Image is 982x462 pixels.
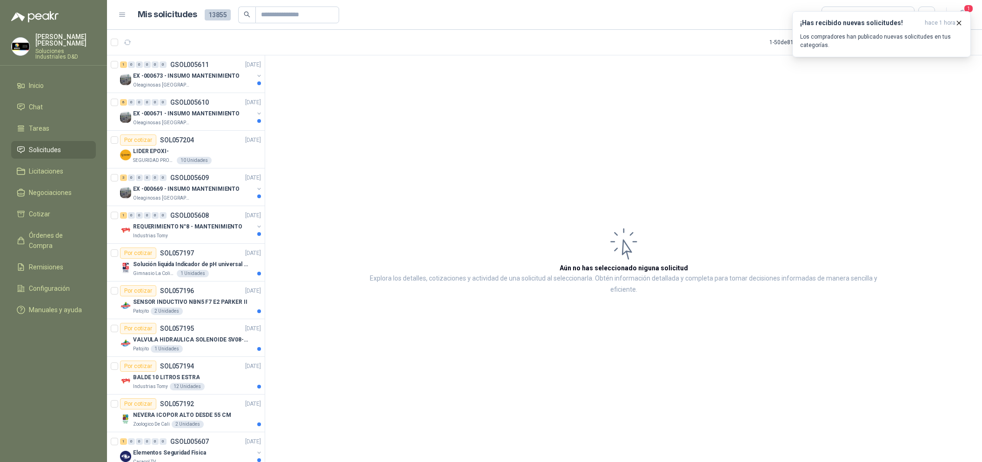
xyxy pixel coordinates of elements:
[954,7,971,23] button: 1
[925,19,955,27] span: hace 1 hora
[120,112,131,123] img: Company Logo
[245,60,261,69] p: [DATE]
[160,174,167,181] div: 0
[120,74,131,85] img: Company Logo
[160,137,194,143] p: SOL057204
[245,249,261,258] p: [DATE]
[144,438,151,445] div: 0
[177,270,209,277] div: 1 Unidades
[120,413,131,424] img: Company Logo
[245,437,261,446] p: [DATE]
[128,99,135,106] div: 0
[160,325,194,332] p: SOL057195
[792,11,971,57] button: ¡Has recibido nuevas solicitudes!hace 1 hora Los compradores han publicado nuevas solicitudes en ...
[170,174,209,181] p: GSOL005609
[120,338,131,349] img: Company Logo
[136,99,143,106] div: 0
[245,400,261,408] p: [DATE]
[245,324,261,333] p: [DATE]
[29,123,49,134] span: Tareas
[120,398,156,409] div: Por cotizar
[29,145,61,155] span: Solicitudes
[120,149,131,161] img: Company Logo
[12,38,29,55] img: Company Logo
[133,157,175,164] p: SEGURIDAD PROVISER LTDA
[11,120,96,137] a: Tareas
[11,301,96,319] a: Manuales y ayuda
[133,298,247,307] p: SENSOR INDUCTIVO NBN5 F7 E2 PARKER II
[245,174,261,182] p: [DATE]
[120,248,156,259] div: Por cotizar
[800,33,963,49] p: Los compradores han publicado nuevas solicitudes en tus categorías.
[152,174,159,181] div: 0
[358,273,889,295] p: Explora los detalles, cotizaciones y actividad de una solicitud al seleccionarla. Obtén informaci...
[136,212,143,219] div: 0
[120,99,127,106] div: 6
[29,283,70,294] span: Configuración
[136,174,143,181] div: 0
[128,61,135,68] div: 0
[160,363,194,369] p: SOL057194
[133,194,192,202] p: Oleaginosas [GEOGRAPHIC_DATA][PERSON_NAME]
[120,438,127,445] div: 1
[11,11,59,22] img: Logo peakr
[120,97,263,127] a: 6 0 0 0 0 0 GSOL005610[DATE] Company LogoEX -000671 - INSUMO MANTENIMIENTOOleaginosas [GEOGRAPHIC...
[133,383,168,390] p: Industrias Tomy
[11,184,96,201] a: Negociaciones
[35,48,96,60] p: Soluciones Industriales D&D
[144,99,151,106] div: 0
[120,451,131,462] img: Company Logo
[245,362,261,371] p: [DATE]
[128,174,135,181] div: 0
[133,260,249,269] p: Solución liquida Indicador de pH universal de 500ml o 20 de 25ml (no tiras de papel)
[177,157,212,164] div: 10 Unidades
[128,438,135,445] div: 0
[144,212,151,219] div: 0
[120,174,127,181] div: 3
[170,61,209,68] p: GSOL005611
[120,212,127,219] div: 1
[152,212,159,219] div: 0
[29,262,63,272] span: Remisiones
[144,61,151,68] div: 0
[828,10,847,20] div: Todas
[120,187,131,198] img: Company Logo
[152,438,159,445] div: 0
[29,187,72,198] span: Negociaciones
[107,357,265,395] a: Por cotizarSOL057194[DATE] Company LogoBALDE 10 LITROS ESTRAIndustrias Tomy12 Unidades
[133,81,192,89] p: Oleaginosas [GEOGRAPHIC_DATA][PERSON_NAME]
[160,99,167,106] div: 0
[245,136,261,145] p: [DATE]
[170,438,209,445] p: GSOL005607
[29,230,87,251] span: Órdenes de Compra
[160,61,167,68] div: 0
[244,11,250,18] span: search
[107,244,265,281] a: Por cotizarSOL057197[DATE] Company LogoSolución liquida Indicador de pH universal de 500ml o 20 d...
[107,281,265,319] a: Por cotizarSOL057196[DATE] Company LogoSENSOR INDUCTIVO NBN5 F7 E2 PARKER IIPatojito2 Unidades
[11,280,96,297] a: Configuración
[205,9,231,20] span: 13855
[133,147,169,156] p: LIDER EPOXI-
[128,212,135,219] div: 0
[138,8,197,21] h1: Mis solicitudes
[133,335,249,344] p: VALVULA HIDRAULICA SOLENOIDE SV08-20
[120,172,263,202] a: 3 0 0 0 0 0 GSOL005609[DATE] Company LogoEX -000669 - INSUMO MANTENIMIENTOOleaginosas [GEOGRAPHIC...
[170,99,209,106] p: GSOL005610
[120,61,127,68] div: 1
[136,61,143,68] div: 0
[133,109,240,118] p: EX -000671 - INSUMO MANTENIMIENTO
[769,35,830,50] div: 1 - 50 de 8109
[29,305,82,315] span: Manuales y ayuda
[151,308,183,315] div: 2 Unidades
[160,438,167,445] div: 0
[152,99,159,106] div: 0
[133,421,170,428] p: Zoologico De Cali
[133,222,242,231] p: REQUERIMIENTO N°8 - MANTENIMIENTO
[11,141,96,159] a: Solicitudes
[11,77,96,94] a: Inicio
[560,263,688,273] h3: Aún no has seleccionado niguna solicitud
[29,209,50,219] span: Cotizar
[170,212,209,219] p: GSOL005608
[120,361,156,372] div: Por cotizar
[120,285,156,296] div: Por cotizar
